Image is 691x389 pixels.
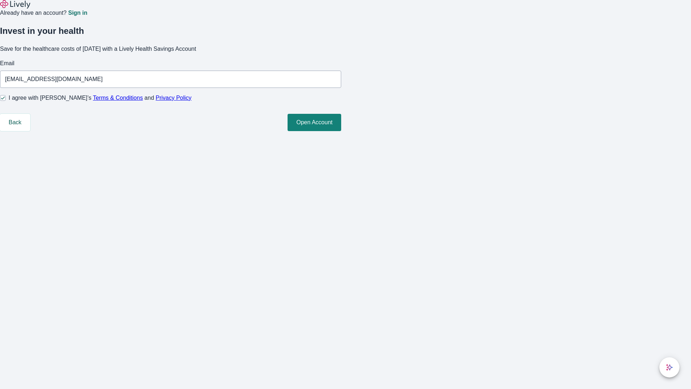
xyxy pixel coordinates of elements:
a: Privacy Policy [156,95,192,101]
button: Open Account [288,114,341,131]
a: Sign in [68,10,87,16]
a: Terms & Conditions [93,95,143,101]
span: I agree with [PERSON_NAME]’s and [9,94,191,102]
button: chat [659,357,679,377]
svg: Lively AI Assistant [666,364,673,371]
